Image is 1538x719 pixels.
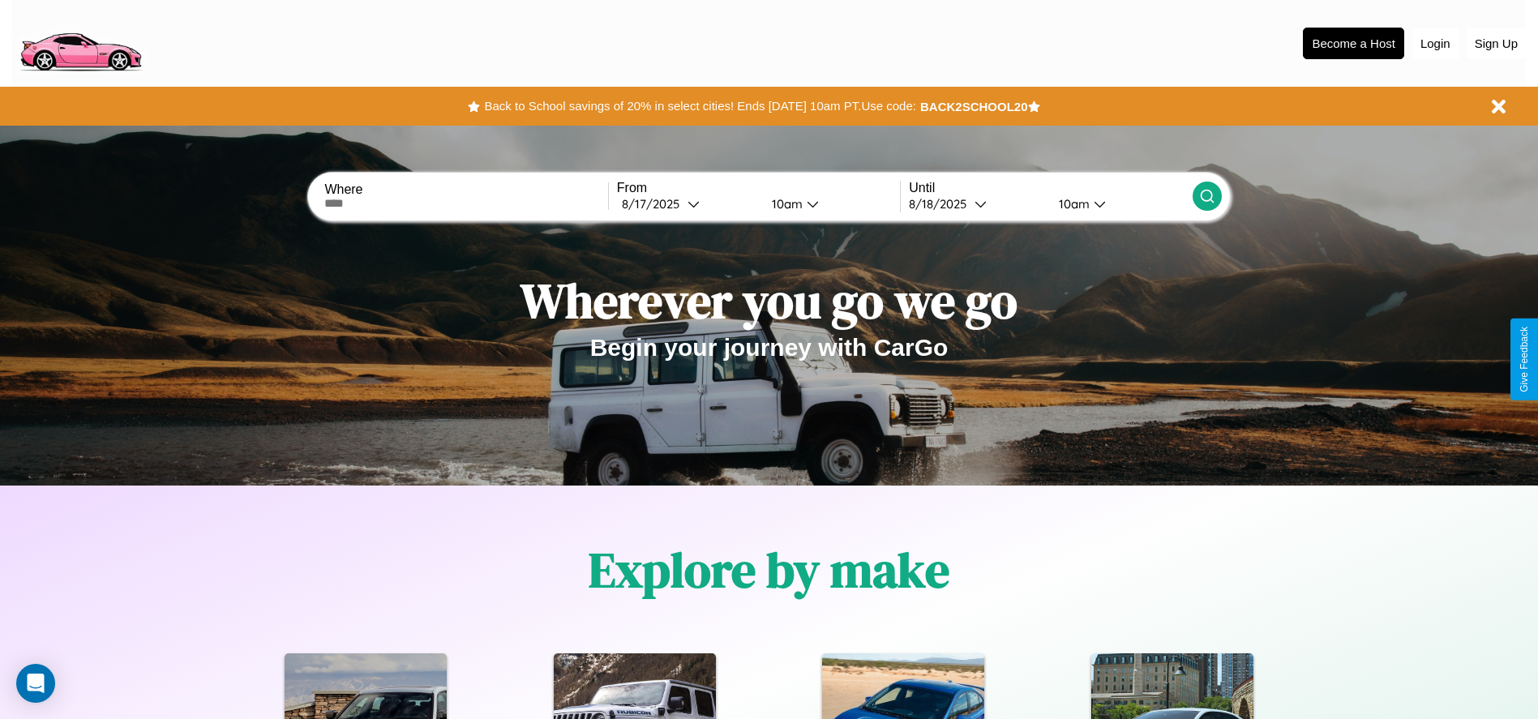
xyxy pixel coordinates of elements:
[622,196,688,212] div: 8 / 17 / 2025
[480,95,919,118] button: Back to School savings of 20% in select cities! Ends [DATE] 10am PT.Use code:
[1467,28,1526,58] button: Sign Up
[589,537,949,603] h1: Explore by make
[16,664,55,703] div: Open Intercom Messenger
[759,195,901,212] button: 10am
[617,195,759,212] button: 8/17/2025
[1519,327,1530,392] div: Give Feedback
[909,196,975,212] div: 8 / 18 / 2025
[12,8,148,75] img: logo
[1051,196,1094,212] div: 10am
[764,196,807,212] div: 10am
[909,181,1192,195] label: Until
[1046,195,1193,212] button: 10am
[920,100,1028,113] b: BACK2SCHOOL20
[1303,28,1404,59] button: Become a Host
[1412,28,1459,58] button: Login
[324,182,607,197] label: Where
[617,181,900,195] label: From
